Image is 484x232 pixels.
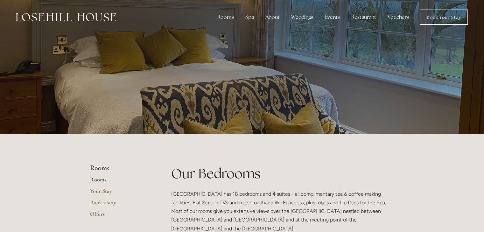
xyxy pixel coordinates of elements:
[240,11,259,24] div: Spa
[90,199,151,210] a: Book a stay
[90,187,151,199] a: Your Stay
[260,11,285,24] div: About
[171,164,394,183] h1: Our Bedrooms
[319,11,345,24] div: Events
[420,10,468,25] a: Book Your Stay
[346,11,381,24] div: Restaurant
[286,11,318,24] div: Weddings
[212,11,239,24] div: Rooms
[90,210,151,222] a: Offers
[90,164,151,172] li: Rooms
[90,176,151,187] a: Rooms
[382,11,414,24] a: Vouchers
[16,13,116,21] img: Losehill House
